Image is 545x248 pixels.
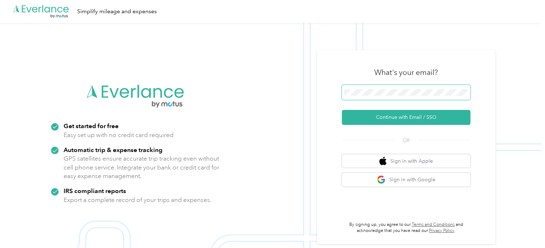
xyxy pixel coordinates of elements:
[77,7,157,16] div: Simplify mileage and expenses
[394,137,419,144] span: OR
[64,187,126,194] strong: IRS compliant reports
[412,222,455,227] a: Terms and Conditions
[429,228,454,233] a: Privacy Policy
[64,154,220,181] p: GPS satellites ensure accurate trip tracking even without cell phone service. Integrate your bank...
[64,131,174,140] p: Easy set up with no credit card required
[64,196,211,204] p: Export a complete record of your trips and expenses.
[342,173,470,187] button: google logoSign in with Google
[377,175,386,184] img: google logo
[379,157,386,166] img: apple logo
[374,67,438,77] h3: What's your email?
[342,154,470,168] button: apple logoSign in with Apple
[342,222,470,234] p: By signing up, you agree to our and acknowledge that you have read our .
[64,146,162,153] strong: Automatic trip & expense tracking
[342,110,470,125] button: Continue with Email / SSO
[64,122,119,130] strong: Get started for free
